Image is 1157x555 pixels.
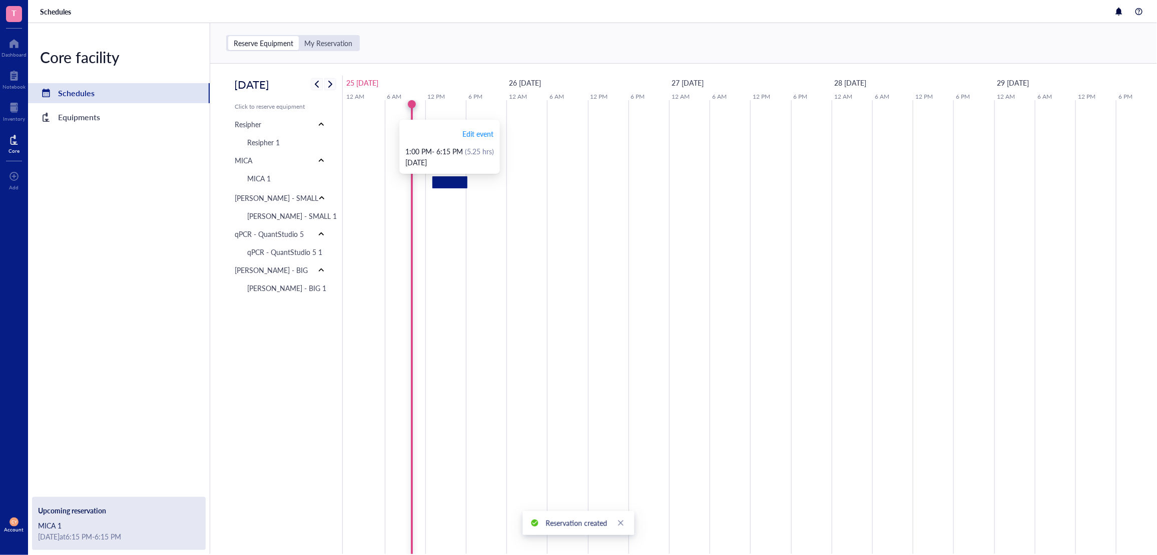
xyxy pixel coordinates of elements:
div: qPCR - QuantStudio 5 [235,228,304,239]
div: Account [5,526,24,532]
a: Core [9,132,20,154]
a: Schedules [40,7,73,16]
a: Close [616,517,627,528]
a: 6 PM [466,90,485,103]
div: 1:00 PM - 6:15 PM [405,146,494,157]
div: Equipments [58,110,100,124]
span: (5.25 hrs) [463,146,494,156]
div: [PERSON_NAME] - SMALL 1 [247,210,337,221]
div: Reserve Equipment [228,36,299,50]
a: Notebook [3,68,26,90]
a: 12 PM [751,90,773,103]
a: 12 AM [994,90,1017,103]
div: [PERSON_NAME] - BIG [235,264,308,275]
a: 12 PM [913,90,936,103]
div: [PERSON_NAME] - SMALL [235,192,318,203]
div: Resipher 1 [247,137,280,148]
div: MICA 1 [247,173,271,184]
a: 12 AM [506,90,529,103]
a: 6 PM [1116,90,1135,103]
button: Previous week [311,78,323,90]
a: 12 PM [588,90,611,103]
div: My Reservation [299,36,358,50]
div: Inventory [3,116,25,122]
span: Edit event [462,128,493,139]
h2: [DATE] [234,76,269,93]
div: MICA 1 [38,520,200,531]
span: CY [12,519,17,524]
button: Next week [324,78,336,90]
a: 6 AM [1035,90,1054,103]
span: T [12,7,17,19]
a: 12 AM [669,90,692,103]
a: Equipments [28,107,210,127]
div: [DATE] [405,157,494,168]
a: 6 PM [791,90,810,103]
a: 12 PM [425,90,448,103]
a: 6 PM [954,90,973,103]
a: 6 AM [872,90,892,103]
a: August 28, 2025 [832,75,869,90]
div: [DATE] at 6:15 PM - 6:15 PM [38,531,200,542]
div: Upcoming reservation [38,505,200,516]
span: close [618,519,625,526]
div: MICA [235,155,252,166]
a: Dashboard [2,36,27,58]
a: August 25, 2025 [344,75,381,90]
a: 12 PM [1076,90,1098,103]
div: segmented control [226,35,360,51]
div: Core [9,148,20,154]
div: Click to reserve equipment [235,102,328,111]
a: August 26, 2025 [506,75,543,90]
div: Dashboard [2,52,27,58]
div: qPCR - QuantStudio 5 1 [247,246,322,257]
a: 12 AM [344,90,367,103]
a: 6 AM [547,90,566,103]
div: Reservation created [546,517,608,528]
a: August 27, 2025 [669,75,706,90]
div: Schedules [58,86,95,100]
div: My Reservation [304,39,352,48]
div: Reserve Equipment [234,39,293,48]
div: Core facility [28,47,210,67]
div: [PERSON_NAME] - BIG 1 [247,283,326,294]
a: 6 AM [710,90,729,103]
div: Add [10,184,19,190]
a: 12 AM [832,90,855,103]
button: Edit event [462,126,494,142]
a: Schedules [28,83,210,103]
div: Resipher [235,119,261,130]
a: 6 PM [629,90,648,103]
div: Notebook [3,84,26,90]
a: August 29, 2025 [994,75,1031,90]
a: Inventory [3,100,25,122]
a: 6 AM [384,90,404,103]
